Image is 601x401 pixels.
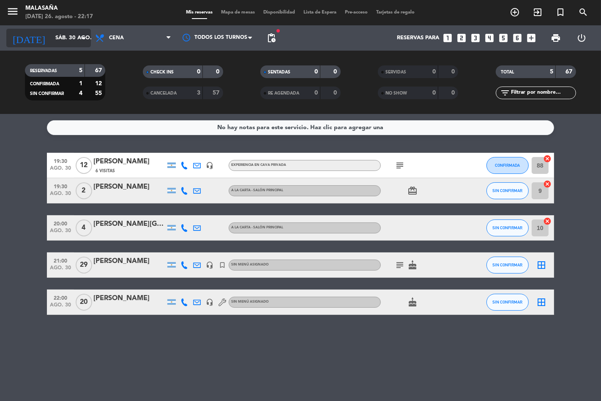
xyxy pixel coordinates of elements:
[432,90,436,96] strong: 0
[578,7,588,17] i: search
[206,162,213,169] i: headset_mic
[76,182,92,199] span: 2
[93,156,165,167] div: [PERSON_NAME]
[50,302,71,312] span: ago. 30
[197,90,200,96] strong: 3
[397,35,439,41] span: Reservas para
[95,90,104,96] strong: 55
[95,68,104,73] strong: 67
[407,186,418,196] i: card_giftcard
[470,33,481,43] i: looks_3
[93,182,165,192] div: [PERSON_NAME]
[512,33,523,43] i: looks_6
[30,82,59,86] span: CONFIRMADA
[533,7,543,17] i: exit_to_app
[495,163,520,168] span: CONFIRMADA
[30,92,64,96] span: SIN CONFIRMAR
[6,29,51,47] i: [DATE]
[486,257,529,274] button: SIN CONFIRMAR
[493,188,523,193] span: SIN CONFIRMAR
[93,219,165,230] div: [PERSON_NAME][GEOGRAPHIC_DATA]
[150,70,174,74] span: CHECK INS
[372,10,419,15] span: Tarjetas de regalo
[76,157,92,174] span: 12
[268,70,290,74] span: SENTADAS
[79,90,82,96] strong: 4
[498,33,509,43] i: looks_5
[576,33,587,43] i: power_settings_new
[536,260,546,270] i: border_all
[50,293,71,302] span: 22:00
[231,189,283,192] span: A LA CARTA - Salón Principal
[565,69,574,75] strong: 67
[493,300,523,304] span: SIN CONFIRMAR
[25,13,93,21] div: [DATE] 26. agosto - 22:17
[484,33,495,43] i: looks_4
[536,297,546,307] i: border_all
[6,5,19,21] button: menu
[93,293,165,304] div: [PERSON_NAME]
[486,219,529,236] button: SIN CONFIRMAR
[206,298,213,306] i: headset_mic
[76,219,92,236] span: 4
[231,163,286,167] span: Experiencia en Cava Privada
[50,165,71,175] span: ago. 30
[500,88,510,98] i: filter_list
[268,91,299,95] span: RE AGENDADA
[334,90,339,96] strong: 0
[543,180,552,188] i: cancel
[76,257,92,274] span: 29
[493,263,523,267] span: SIN CONFIRMAR
[50,156,71,165] span: 19:30
[550,69,553,75] strong: 5
[216,69,221,75] strong: 0
[50,228,71,238] span: ago. 30
[93,256,165,267] div: [PERSON_NAME]
[266,33,276,43] span: pending_actions
[555,7,565,17] i: turned_in_not
[395,160,405,171] i: subject
[334,69,339,75] strong: 0
[395,260,405,270] i: subject
[79,33,89,43] i: arrow_drop_down
[213,90,221,96] strong: 57
[150,91,177,95] span: CANCELADA
[486,182,529,199] button: SIN CONFIRMAR
[6,5,19,18] i: menu
[543,217,552,225] i: cancel
[276,28,281,33] span: fiber_manual_record
[50,191,71,200] span: ago. 30
[486,157,529,174] button: CONFIRMADA
[231,263,269,266] span: Sin menú asignado
[314,69,318,75] strong: 0
[96,168,115,174] span: 6 Visitas
[510,88,576,98] input: Filtrar por nombre...
[231,226,283,229] span: A LA CARTA - Salón Principal
[206,261,213,269] i: headset_mic
[300,10,341,15] span: Lista de Espera
[314,90,318,96] strong: 0
[217,10,260,15] span: Mapa de mesas
[218,123,384,133] div: No hay notas para este servicio. Haz clic para agregar una
[486,294,529,311] button: SIN CONFIRMAR
[231,300,269,303] span: Sin menú asignado
[451,69,456,75] strong: 0
[95,81,104,87] strong: 12
[109,35,124,41] span: Cena
[219,261,226,269] i: turned_in_not
[76,294,92,311] span: 20
[197,69,200,75] strong: 0
[526,33,537,43] i: add_box
[182,10,217,15] span: Mis reservas
[79,81,82,87] strong: 1
[385,70,406,74] span: SERVIDAS
[50,181,71,191] span: 19:30
[493,225,523,230] span: SIN CONFIRMAR
[260,10,300,15] span: Disponibilidad
[432,69,436,75] strong: 0
[551,33,561,43] span: print
[341,10,372,15] span: Pre-acceso
[25,4,93,13] div: Malasaña
[407,297,418,307] i: cake
[543,154,552,163] i: cancel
